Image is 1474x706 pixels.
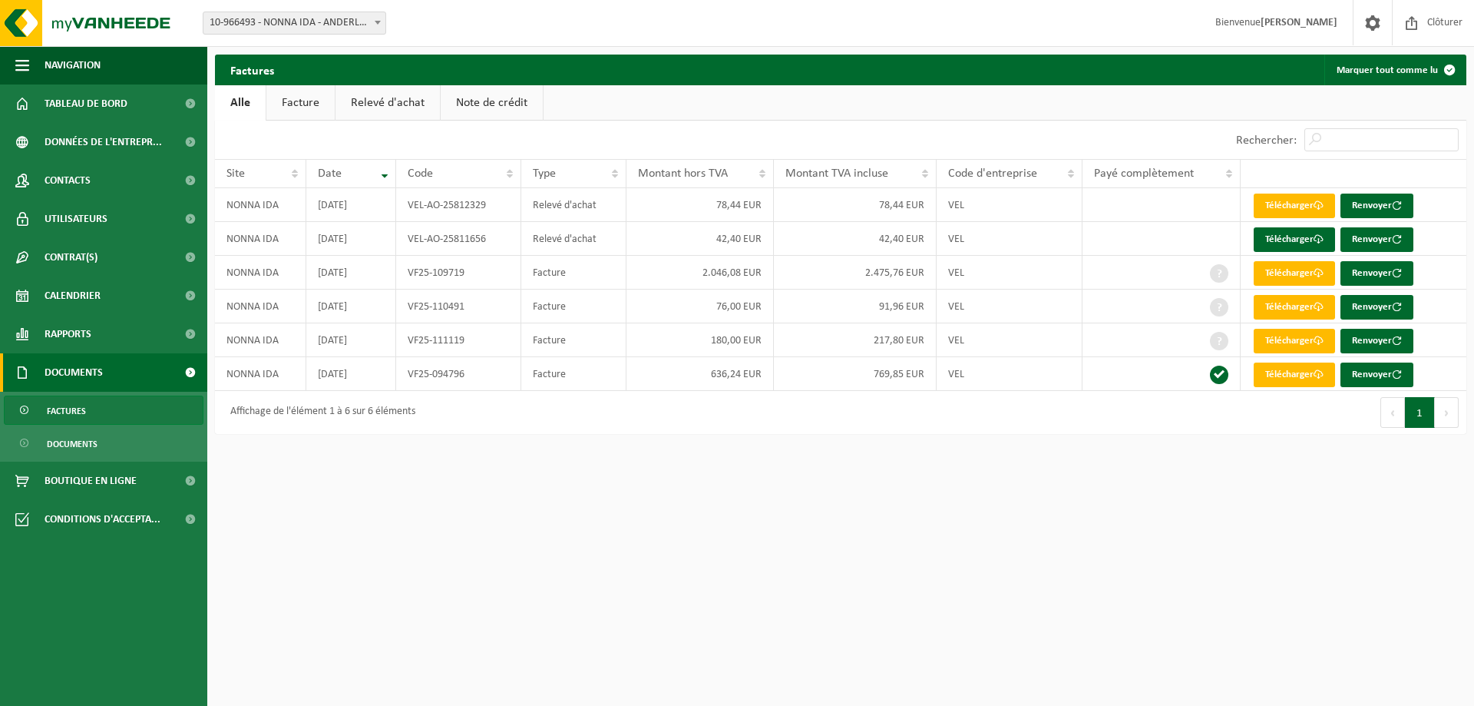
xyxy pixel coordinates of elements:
td: [DATE] [306,188,396,222]
td: VF25-109719 [396,256,521,290]
button: Previous [1380,397,1405,428]
td: Relevé d'achat [521,222,626,256]
a: Télécharger [1254,261,1335,286]
a: Télécharger [1254,227,1335,252]
td: VEL-AO-25812329 [396,188,521,222]
td: Facture [521,357,626,391]
td: Facture [521,290,626,323]
span: Code [408,167,433,180]
a: Télécharger [1254,363,1335,387]
div: Affichage de l'élément 1 à 6 sur 6 éléments [223,399,415,426]
td: Facture [521,256,626,290]
td: [DATE] [306,323,396,357]
button: Renvoyer [1340,295,1413,320]
td: 180,00 EUR [626,323,774,357]
span: Contrat(s) [45,238,97,277]
td: Relevé d'achat [521,188,626,222]
td: VF25-094796 [396,357,521,391]
span: Documents [47,429,97,459]
td: 42,40 EUR [626,222,774,256]
td: [DATE] [306,222,396,256]
td: VEL [937,188,1082,222]
td: VEL-AO-25811656 [396,222,521,256]
td: VEL [937,222,1082,256]
td: NONNA IDA [215,290,306,323]
span: Type [533,167,556,180]
a: Télécharger [1254,194,1335,218]
span: 10-966493 - NONNA IDA - ANDERLUES [203,12,385,34]
span: Calendrier [45,277,101,315]
span: Conditions d'accepta... [45,500,160,539]
button: 1 [1405,397,1435,428]
td: [DATE] [306,357,396,391]
span: Rapports [45,315,91,353]
td: 78,44 EUR [774,188,937,222]
h2: Factures [215,55,289,85]
span: Montant TVA incluse [785,167,888,180]
td: 78,44 EUR [626,188,774,222]
a: Factures [4,396,203,425]
td: NONNA IDA [215,256,306,290]
td: [DATE] [306,290,396,323]
span: Documents [45,353,103,392]
td: 217,80 EUR [774,323,937,357]
td: VF25-110491 [396,290,521,323]
button: Next [1435,397,1459,428]
td: NONNA IDA [215,357,306,391]
a: Relevé d'achat [335,85,440,121]
td: 2.475,76 EUR [774,256,937,290]
td: 76,00 EUR [626,290,774,323]
span: Contacts [45,161,91,200]
button: Renvoyer [1340,194,1413,218]
td: NONNA IDA [215,323,306,357]
td: 769,85 EUR [774,357,937,391]
span: Site [226,167,245,180]
td: VEL [937,323,1082,357]
a: Télécharger [1254,295,1335,320]
button: Renvoyer [1340,329,1413,353]
span: Utilisateurs [45,200,107,238]
button: Renvoyer [1340,363,1413,387]
span: Données de l'entrepr... [45,123,162,161]
label: Rechercher: [1236,134,1297,147]
td: NONNA IDA [215,188,306,222]
a: Facture [266,85,335,121]
a: Alle [215,85,266,121]
span: Date [318,167,342,180]
span: Tableau de bord [45,85,127,123]
span: Factures [47,396,86,426]
button: Marquer tout comme lu [1324,55,1465,85]
span: Boutique en ligne [45,462,137,500]
td: 91,96 EUR [774,290,937,323]
td: 636,24 EUR [626,357,774,391]
td: NONNA IDA [215,222,306,256]
a: Note de crédit [441,85,543,121]
span: Montant hors TVA [638,167,728,180]
td: 2.046,08 EUR [626,256,774,290]
td: Facture [521,323,626,357]
a: Documents [4,429,203,458]
span: 10-966493 - NONNA IDA - ANDERLUES [203,12,386,35]
button: Renvoyer [1340,261,1413,286]
strong: [PERSON_NAME] [1261,17,1337,28]
button: Renvoyer [1340,227,1413,252]
span: Navigation [45,46,101,85]
td: 42,40 EUR [774,222,937,256]
span: Payé complètement [1094,167,1194,180]
td: [DATE] [306,256,396,290]
span: Code d'entreprise [948,167,1037,180]
td: VEL [937,290,1082,323]
a: Télécharger [1254,329,1335,353]
td: VEL [937,256,1082,290]
td: VEL [937,357,1082,391]
td: VF25-111119 [396,323,521,357]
